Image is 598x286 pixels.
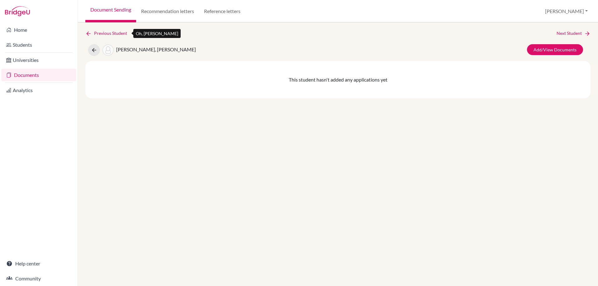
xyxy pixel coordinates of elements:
button: [PERSON_NAME] [542,5,591,17]
div: Oh, [PERSON_NAME] [133,29,181,38]
a: Community [1,272,76,285]
a: Next Student [557,30,591,37]
img: Bridge-U [5,6,30,16]
a: Help center [1,257,76,270]
span: [PERSON_NAME], [PERSON_NAME] [116,46,196,52]
a: Documents [1,69,76,81]
a: Home [1,24,76,36]
a: Add/View Documents [527,44,583,55]
a: Previous Student [85,30,132,37]
div: This student hasn't added any applications yet [85,61,591,98]
a: Analytics [1,84,76,96]
a: Universities [1,54,76,66]
a: Students [1,39,76,51]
